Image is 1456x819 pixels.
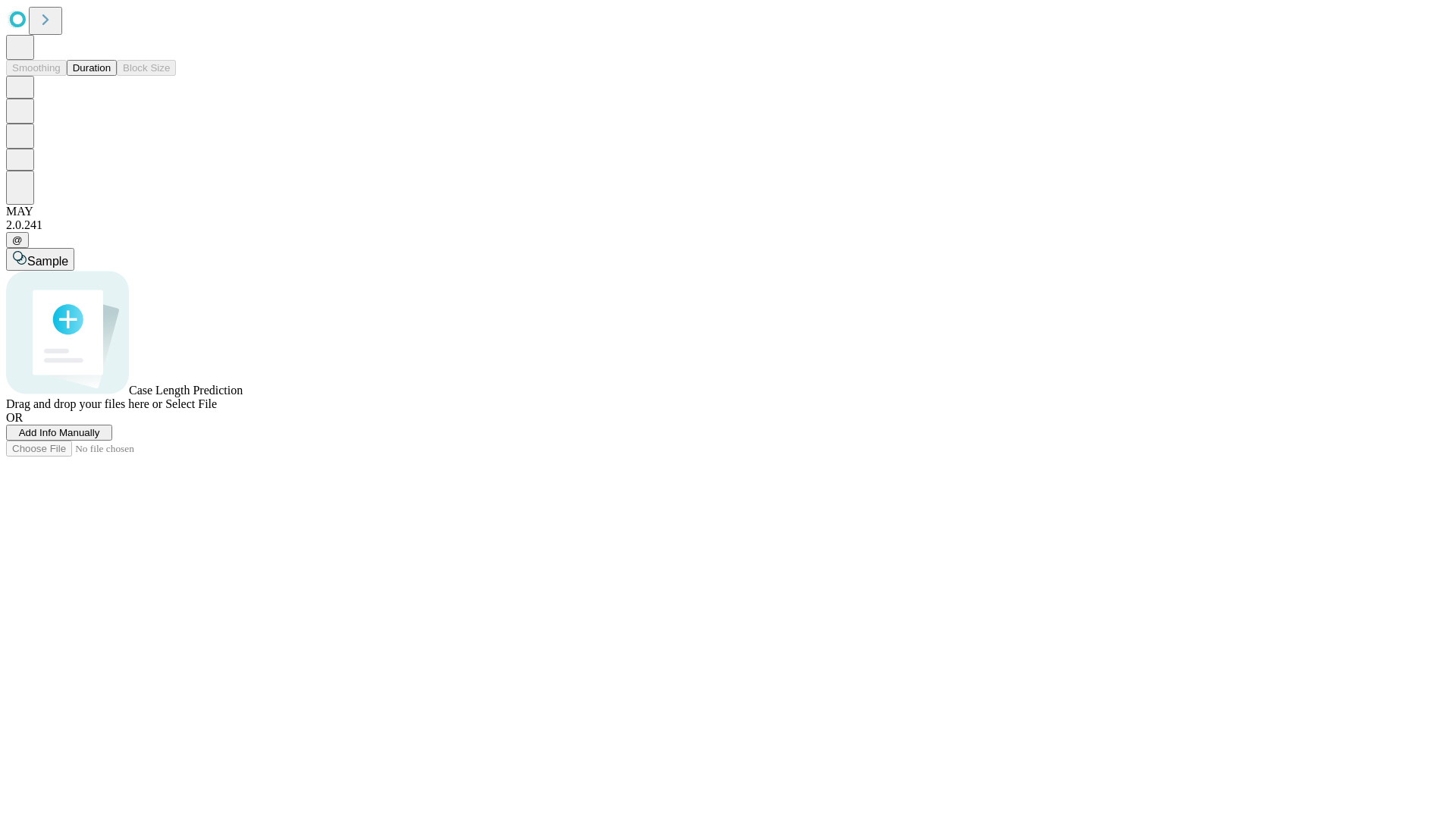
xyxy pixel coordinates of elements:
[6,248,74,271] button: Sample
[12,234,23,246] span: @
[6,397,162,410] span: Drag and drop your files here or
[6,60,67,76] button: Smoothing
[129,384,243,397] span: Case Length Prediction
[6,232,29,248] button: @
[6,411,23,424] span: OR
[165,397,217,410] span: Select File
[19,427,100,438] span: Add Info Manually
[6,425,112,441] button: Add Info Manually
[6,218,1450,232] div: 2.0.241
[6,205,1450,218] div: MAY
[67,60,117,76] button: Duration
[117,60,176,76] button: Block Size
[27,255,68,268] span: Sample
